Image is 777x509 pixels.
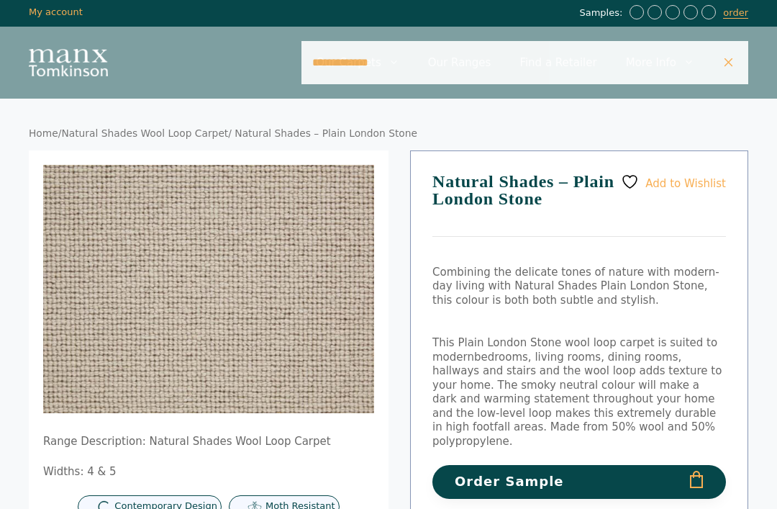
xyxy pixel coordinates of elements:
[709,41,748,84] a: Close Search Bar
[432,173,726,237] h1: Natural Shades – Plain London Stone
[645,176,726,189] span: Add to Wishlist
[43,435,374,449] p: Range Description: Natural Shades Wool Loop Carpet
[432,266,719,307] span: Combining the delicate tones of nature with modern-day living with Natural Shades Plain London St...
[29,127,58,139] a: Home
[579,7,626,19] span: Samples:
[621,173,726,191] a: Add to Wishlist
[432,465,726,499] button: Order Sample
[29,6,83,17] a: My account
[723,7,748,19] a: order
[432,351,722,448] span: bedrooms, living rooms, dining rooms, hallways and stairs and the wool loop adds texture to your ...
[29,49,108,76] img: Manx Tomkinson
[432,336,717,364] span: This Plain London Stone wool loop carpet is suited to modern
[43,465,374,479] p: Widths: 4 & 5
[301,41,748,84] nav: Primary
[29,127,748,140] nav: Breadcrumb
[61,127,228,139] a: Natural Shades Wool Loop Carpet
